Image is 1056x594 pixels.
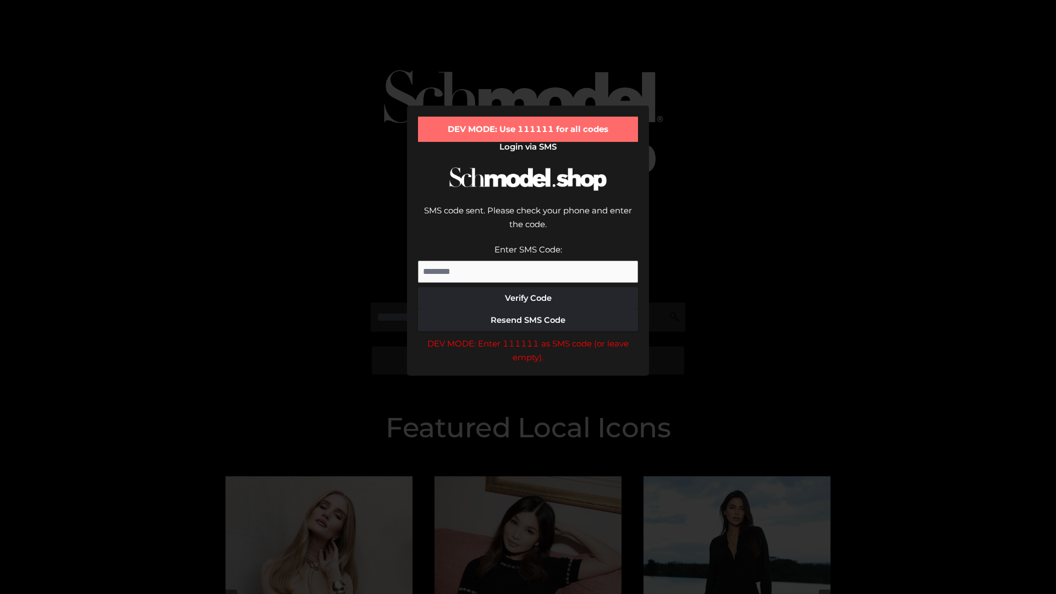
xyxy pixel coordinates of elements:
[446,157,610,201] img: Schmodel Logo
[418,309,638,331] button: Resend SMS Code
[418,337,638,365] div: DEV MODE: Enter 111111 as SMS code (or leave empty).
[418,287,638,309] button: Verify Code
[418,117,638,142] div: DEV MODE: Use 111111 for all codes
[494,244,562,255] label: Enter SMS Code:
[418,142,638,152] h2: Login via SMS
[418,204,638,243] div: SMS code sent. Please check your phone and enter the code.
